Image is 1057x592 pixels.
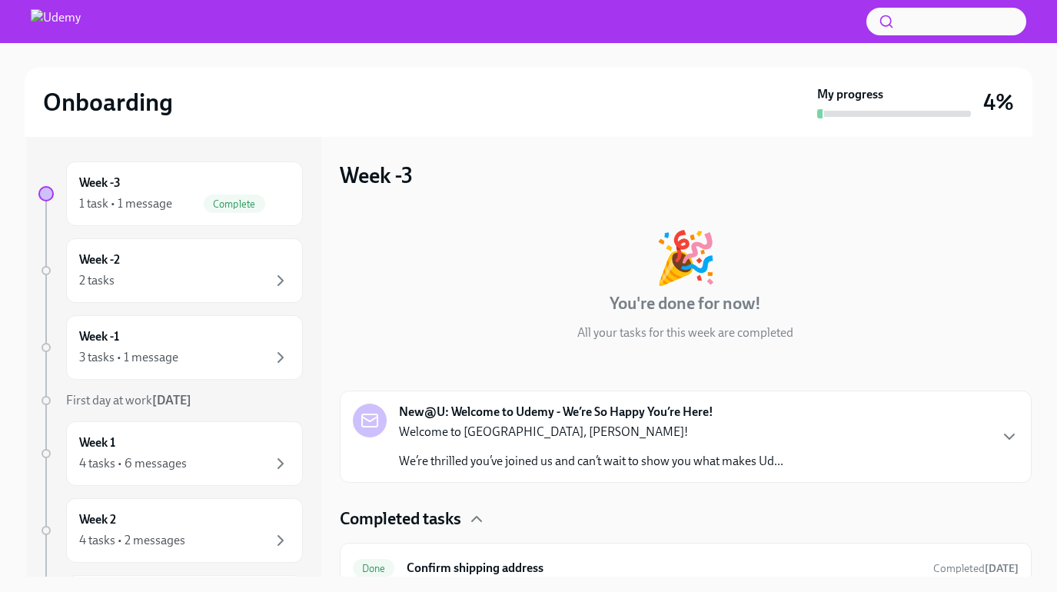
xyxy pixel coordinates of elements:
strong: New@U: Welcome to Udemy - We’re So Happy You’re Here! [399,404,713,421]
div: 🎉 [654,232,717,283]
h4: You're done for now! [610,292,761,315]
a: Week 24 tasks • 2 messages [38,498,303,563]
div: 1 task • 1 message [79,195,172,212]
span: Complete [204,198,265,210]
a: Week 14 tasks • 6 messages [38,421,303,486]
a: Week -22 tasks [38,238,303,303]
h6: Week -1 [79,328,119,345]
a: First day at work[DATE] [38,392,303,409]
p: Welcome to [GEOGRAPHIC_DATA], [PERSON_NAME]! [399,424,783,441]
h6: Week -2 [79,251,120,268]
h6: Week -3 [79,175,121,191]
h6: Confirm shipping address [407,560,920,577]
span: Completed [933,562,1019,575]
h6: Week 1 [79,434,115,451]
div: Completed tasks [340,507,1032,530]
a: Week -13 tasks • 1 message [38,315,303,380]
div: 4 tasks • 2 messages [79,532,185,549]
div: 3 tasks • 1 message [79,349,178,366]
p: All your tasks for this week are completed [577,324,793,341]
strong: My progress [817,86,883,103]
a: Week -31 task • 1 messageComplete [38,161,303,226]
p: We’re thrilled you’ve joined us and can’t wait to show you what makes Ud... [399,453,783,470]
div: 2 tasks [79,272,115,289]
div: 4 tasks • 6 messages [79,455,187,472]
a: DoneConfirm shipping addressCompleted[DATE] [353,556,1019,580]
h4: Completed tasks [340,507,461,530]
span: October 2nd, 2025 09:58 [933,561,1019,576]
h2: Onboarding [43,87,173,118]
h3: Week -3 [340,161,413,189]
span: Done [353,563,395,574]
h6: Week 2 [79,511,116,528]
span: First day at work [66,393,191,407]
img: Udemy [31,9,81,34]
strong: [DATE] [152,393,191,407]
strong: [DATE] [985,562,1019,575]
h3: 4% [983,88,1014,116]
